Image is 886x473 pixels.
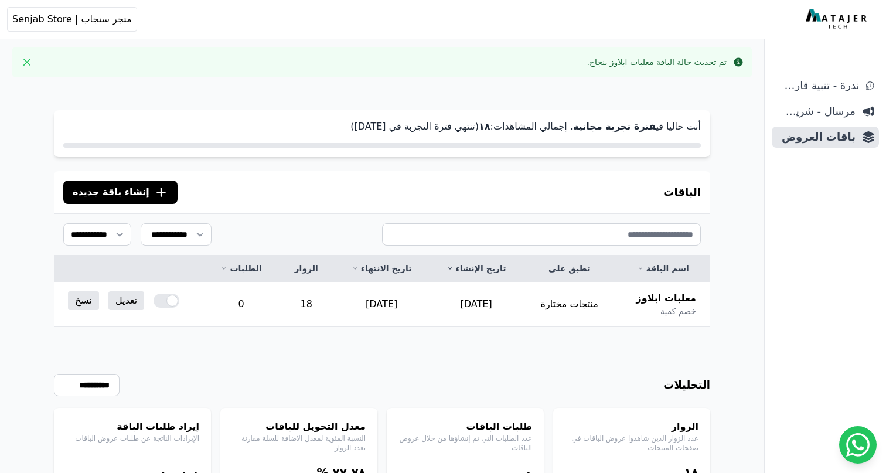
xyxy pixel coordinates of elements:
[108,291,144,310] a: تعديل
[629,263,696,274] a: اسم الباقة
[398,420,532,434] h4: طلبات الباقات
[523,256,615,282] th: تطبق على
[348,263,415,274] a: تاريخ الانتهاء
[204,282,278,327] td: 0
[18,53,36,72] button: Close
[806,9,870,30] img: MatajerTech Logo
[660,305,696,317] span: خصم كمية
[218,263,264,274] a: الطلبات
[479,121,490,132] strong: ١٨
[232,420,366,434] h4: معدل التحويل للباقات
[398,434,532,452] p: عدد الطلبات التي تم إنشاؤها من خلال عروض الباقات
[587,56,727,68] div: تم تحديث حالة الباقة معلبات ابلاوز بنجاح.
[565,434,698,452] p: عدد الزوار الذين شاهدوا عروض الباقات في صفحات المنتجات
[663,377,710,393] h3: التحليلات
[573,121,656,132] strong: فترة تجربة مجانية
[636,291,696,305] span: معلبات ابلاوز
[66,420,199,434] h4: إيراد طلبات الباقة
[63,181,178,204] button: إنشاء باقة جديدة
[68,291,99,310] a: نسخ
[232,434,366,452] p: النسبة المئوية لمعدل الاضافة للسلة مقارنة بعدد الزوار
[776,129,856,145] span: باقات العروض
[523,282,615,327] td: منتجات مختارة
[73,185,149,199] span: إنشاء باقة جديدة
[334,282,429,327] td: [DATE]
[278,256,334,282] th: الزوار
[63,120,701,134] p: أنت حاليا في . إجمالي المشاهدات: (تنتهي فترة التجربة في [DATE])
[66,434,199,443] p: الإيرادات الناتجة عن طلبات عروض الباقات
[776,103,856,120] span: مرسال - شريط دعاية
[565,420,698,434] h4: الزوار
[443,263,509,274] a: تاريخ الإنشاء
[429,282,523,327] td: [DATE]
[278,282,334,327] td: 18
[776,77,859,94] span: ندرة - تنبية قارب علي النفاذ
[663,184,701,200] h3: الباقات
[12,12,132,26] span: متجر سنجاب | Senjab Store
[7,7,137,32] button: متجر سنجاب | Senjab Store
